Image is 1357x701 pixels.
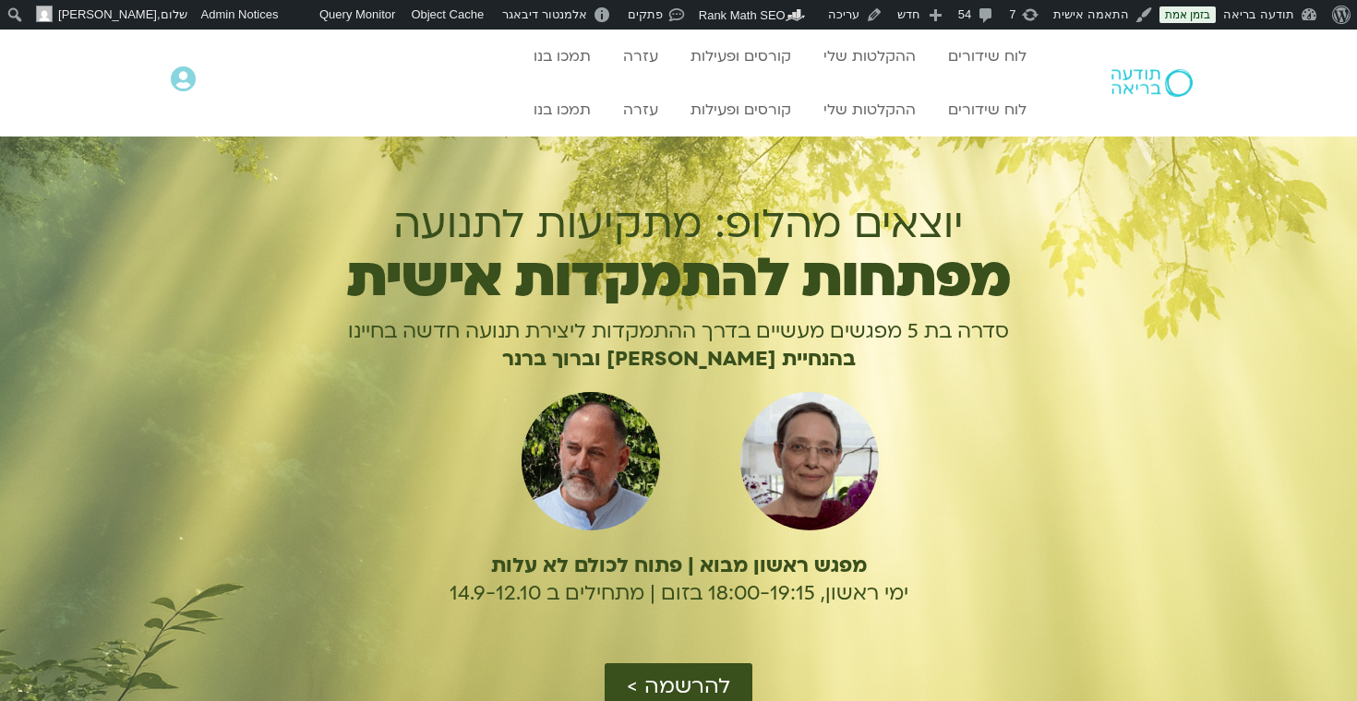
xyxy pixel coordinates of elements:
span: ימי ראשון, 18:00-19:15 בזום | מתחילים ב 14.9-12.10 [450,579,908,607]
h1: מפתחות להתמקדות אישית [279,257,1078,300]
a: בזמן אמת [1159,6,1216,23]
h1: יוצאים מהלופ: מתקיעות לתנועה [279,201,1078,247]
b: בהנחיית [PERSON_NAME] וברוך ברנר [502,345,856,373]
a: תמכו בנו [524,92,600,127]
a: לוח שידורים [939,92,1036,127]
p: סדרה בת 5 מפגשים מעשיים בדרך ההתמקדות ליצירת תנועה חדשה בחיינו [279,317,1078,345]
img: תודעה בריאה [1111,69,1193,97]
b: מפגש ראשון מבוא | פתוח לכולם לא עלות [491,552,867,579]
a: קורסים ופעילות [681,92,800,127]
a: ההקלטות שלי [814,39,925,74]
span: להרשמה > [627,674,730,698]
a: ההקלטות שלי [814,92,925,127]
a: תמכו בנו [524,39,600,74]
a: עזרה [614,92,667,127]
span: Rank Math SEO [699,8,786,22]
a: קורסים ופעילות [681,39,800,74]
a: לוח שידורים [939,39,1036,74]
span: [PERSON_NAME] [58,7,157,21]
a: עזרה [614,39,667,74]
